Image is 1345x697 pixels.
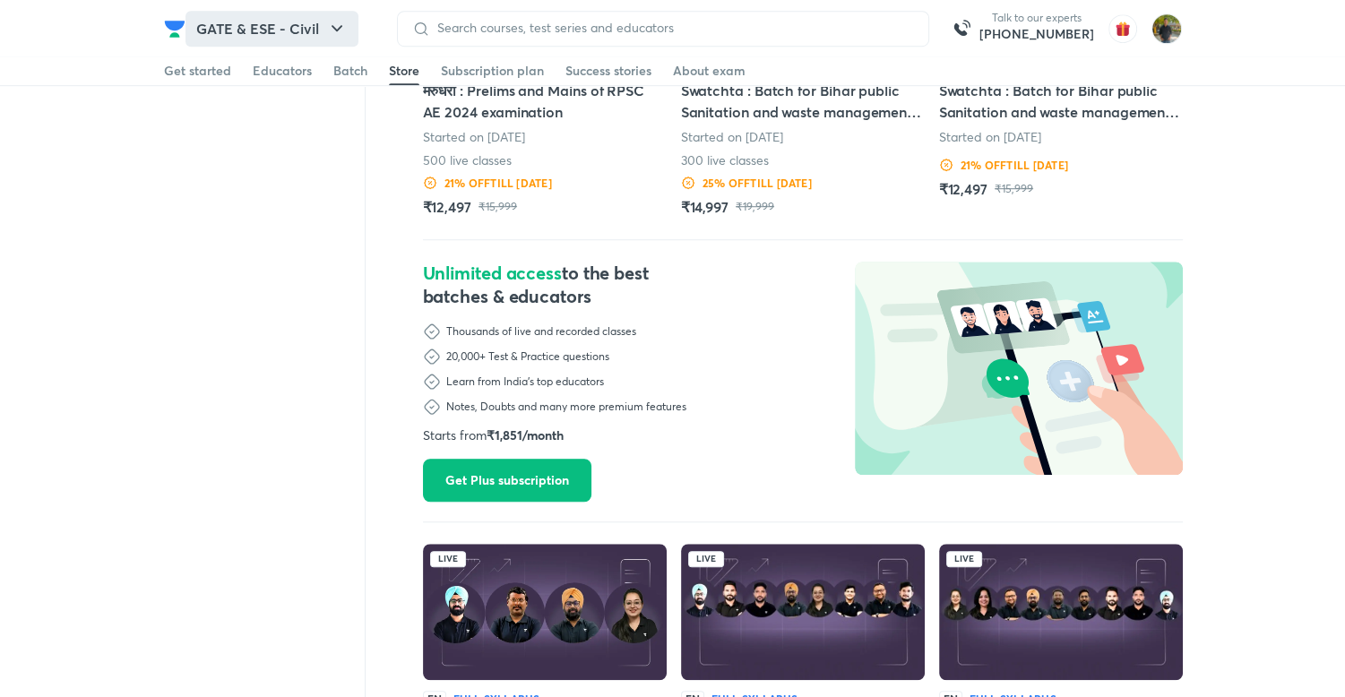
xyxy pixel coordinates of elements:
[423,426,1183,444] p: Starts from
[939,80,1183,123] h5: Swatchta : Batch for Bihar public Sanitation and waste management cadre combined competitive exam...
[253,56,312,85] a: Educators
[961,157,1068,173] h6: 21 % OFF till [DATE]
[423,261,649,308] span: to the best batches & educators
[446,324,636,339] p: Thousands of live and recorded classes
[979,25,1094,43] a: [PHONE_NUMBER]
[565,62,651,80] div: Success stories
[164,56,231,85] a: Get started
[939,178,987,200] h5: ₹12,497
[673,62,746,80] div: About exam
[423,128,525,146] p: Started on [DATE]
[946,551,982,567] div: Live
[446,349,609,364] p: 20,000+ Test & Practice questions
[423,544,667,680] img: Batch Thumbnail
[673,56,746,85] a: About exam
[423,176,437,190] img: Discount Logo
[423,459,591,502] button: Get Plus subscription
[446,374,604,389] p: Learn from India’s top educators
[736,200,774,214] p: ₹19,999
[430,551,466,567] div: Live
[703,175,812,191] h6: 25 % OFF till [DATE]
[423,262,705,308] h4: Unlimited access
[441,56,544,85] a: Subscription plan
[185,11,358,47] button: GATE & ESE - Civil
[333,56,367,85] a: Batch
[939,544,1183,680] img: Batch Thumbnail
[979,11,1094,25] p: Talk to our experts
[487,426,564,443] span: ₹ 1,851 /month
[441,62,544,80] div: Subscription plan
[681,196,729,218] h5: ₹14,997
[939,158,953,172] img: Discount Logo
[1108,14,1137,43] img: avatar
[995,182,1033,196] p: ₹15,999
[855,262,1183,475] img: Subscription Banner
[479,200,517,214] p: ₹15,999
[681,544,925,680] img: Batch Thumbnail
[681,80,925,123] h5: Swatchta : Batch for Bihar public Sanitation and waste management cadre combined competitive exam...
[944,11,979,47] img: call-us
[681,176,695,190] img: Discount Logo
[681,151,770,169] p: 300 live classes
[333,62,367,80] div: Batch
[1151,13,1182,44] img: shubham rawat
[423,151,513,169] p: 500 live classes
[164,62,231,80] div: Get started
[565,56,651,85] a: Success stories
[423,196,471,218] h5: ₹12,497
[423,80,667,123] h5: मरुधरा : Prelims and Mains of RPSC AE 2024 examination
[688,551,724,567] div: Live
[444,175,552,191] h6: 21 % OFF till [DATE]
[681,128,783,146] p: Started on [DATE]
[389,56,419,85] a: Store
[939,128,1041,146] p: Started on [DATE]
[253,62,312,80] div: Educators
[430,21,914,35] input: Search courses, test series and educators
[446,400,686,414] p: Notes, Doubts and many more premium features
[389,62,419,80] div: Store
[164,18,185,39] img: Company Logo
[445,471,569,489] span: Get Plus subscription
